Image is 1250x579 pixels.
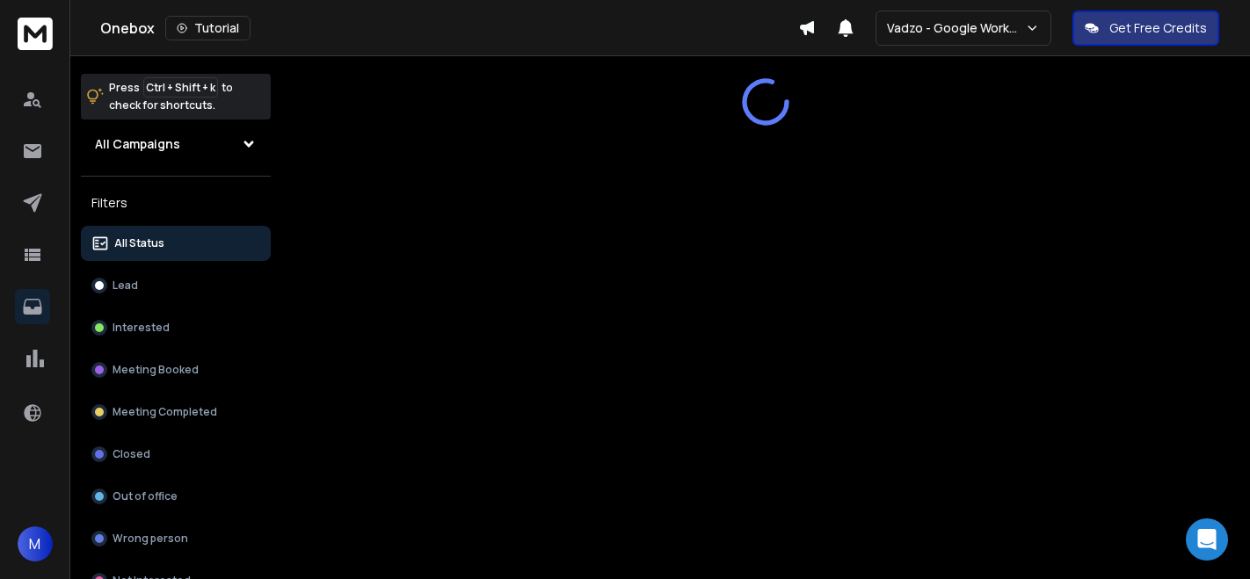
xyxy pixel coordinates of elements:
button: Tutorial [165,16,251,40]
h3: Filters [81,191,271,215]
button: All Status [81,226,271,261]
button: Get Free Credits [1072,11,1219,46]
button: Lead [81,268,271,303]
p: Interested [113,321,170,335]
p: Vadzo - Google Workspace [887,19,1025,37]
p: Press to check for shortcuts. [109,79,233,114]
h1: All Campaigns [95,135,180,153]
button: M [18,526,53,561]
button: Wrong person [81,521,271,556]
button: Meeting Completed [81,394,271,430]
p: All Status [114,236,164,250]
div: Open Intercom Messenger [1186,518,1228,561]
p: Closed [113,447,150,461]
button: Meeting Booked [81,352,271,387]
p: Meeting Completed [113,405,217,419]
p: Wrong person [113,532,188,546]
button: Closed [81,437,271,472]
p: Lead [113,279,138,293]
button: All Campaigns [81,127,271,162]
p: Get Free Credits [1109,19,1207,37]
p: Out of office [113,489,178,503]
button: Interested [81,310,271,345]
span: Ctrl + Shift + k [143,77,218,98]
button: Out of office [81,479,271,514]
div: Onebox [100,16,798,40]
p: Meeting Booked [113,363,199,377]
